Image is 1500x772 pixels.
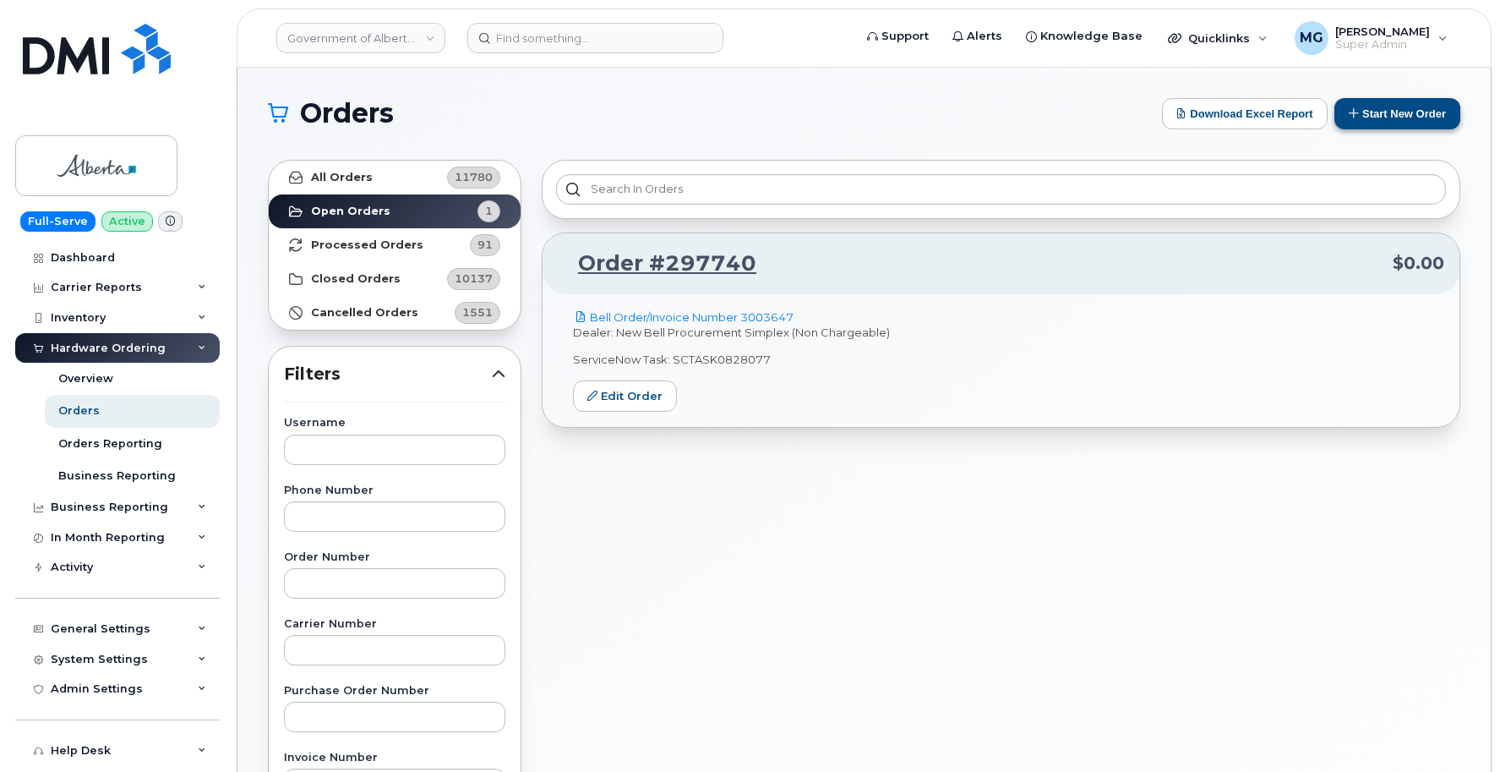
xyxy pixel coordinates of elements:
label: Order Number [284,552,505,563]
a: Open Orders1 [269,194,521,228]
input: Search in orders [556,174,1446,205]
label: Phone Number [284,485,505,496]
a: Processed Orders91 [269,228,521,262]
span: 11780 [455,169,493,185]
span: 1551 [462,304,493,320]
a: All Orders11780 [269,161,521,194]
p: ServiceNow Task: SCTASK0828077 [573,352,1429,368]
span: Orders [300,101,394,126]
label: Purchase Order Number [284,686,505,697]
button: Download Excel Report [1162,98,1328,129]
span: 1 [485,203,493,219]
a: Closed Orders10137 [269,262,521,296]
span: Filters [284,362,492,386]
a: Order #297740 [558,249,756,279]
strong: Open Orders [311,205,390,218]
p: Dealer: New Bell Procurement Simplex (Non Chargeable) [573,325,1429,341]
a: Cancelled Orders1551 [269,296,521,330]
span: 10137 [455,271,493,287]
span: $0.00 [1393,251,1444,276]
strong: Closed Orders [311,272,401,286]
strong: All Orders [311,171,373,184]
label: Carrier Number [284,619,505,630]
a: Bell Order/Invoice Number 3003647 [573,310,794,324]
strong: Cancelled Orders [311,306,418,320]
strong: Processed Orders [311,238,423,252]
button: Start New Order [1334,98,1460,129]
label: Username [284,418,505,429]
label: Invoice Number [284,753,505,764]
span: 91 [477,237,493,253]
a: Edit Order [573,381,677,412]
